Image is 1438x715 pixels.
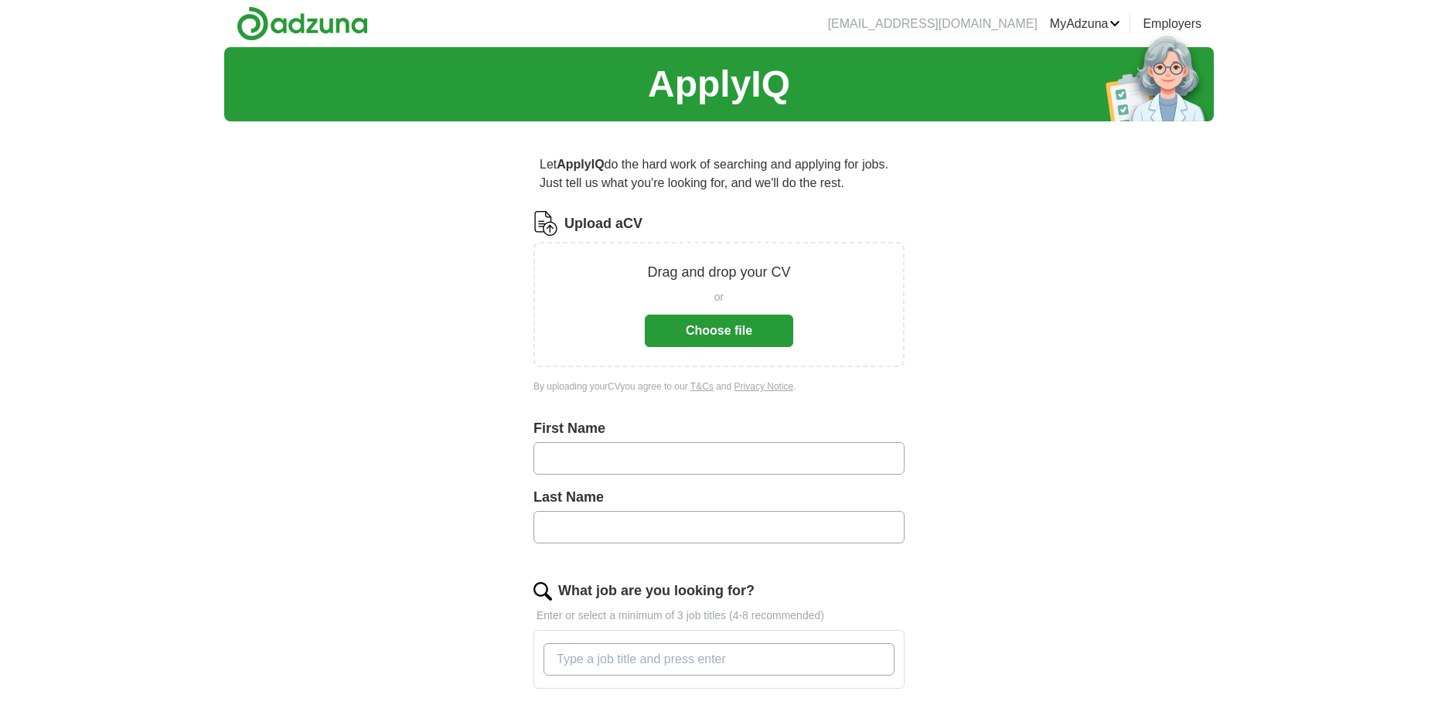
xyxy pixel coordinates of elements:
p: Drag and drop your CV [647,262,790,283]
li: [EMAIL_ADDRESS][DOMAIN_NAME] [828,15,1038,33]
a: MyAdzuna [1050,15,1121,33]
img: search.png [533,582,552,601]
label: First Name [533,418,905,439]
label: What job are you looking for? [558,581,755,601]
p: Let do the hard work of searching and applying for jobs. Just tell us what you're looking for, an... [533,149,905,199]
button: Choose file [645,315,793,347]
p: Enter or select a minimum of 3 job titles (4-8 recommended) [533,608,905,624]
a: T&Cs [690,381,714,392]
input: Type a job title and press enter [544,643,894,676]
h1: ApplyIQ [648,56,790,112]
strong: ApplyIQ [557,158,604,171]
label: Last Name [533,487,905,508]
img: Adzuna logo [237,6,368,41]
span: or [714,289,724,305]
img: CV Icon [533,211,558,236]
a: Privacy Notice [734,381,794,392]
a: Employers [1143,15,1201,33]
div: By uploading your CV you agree to our and . [533,380,905,393]
label: Upload a CV [564,213,642,234]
